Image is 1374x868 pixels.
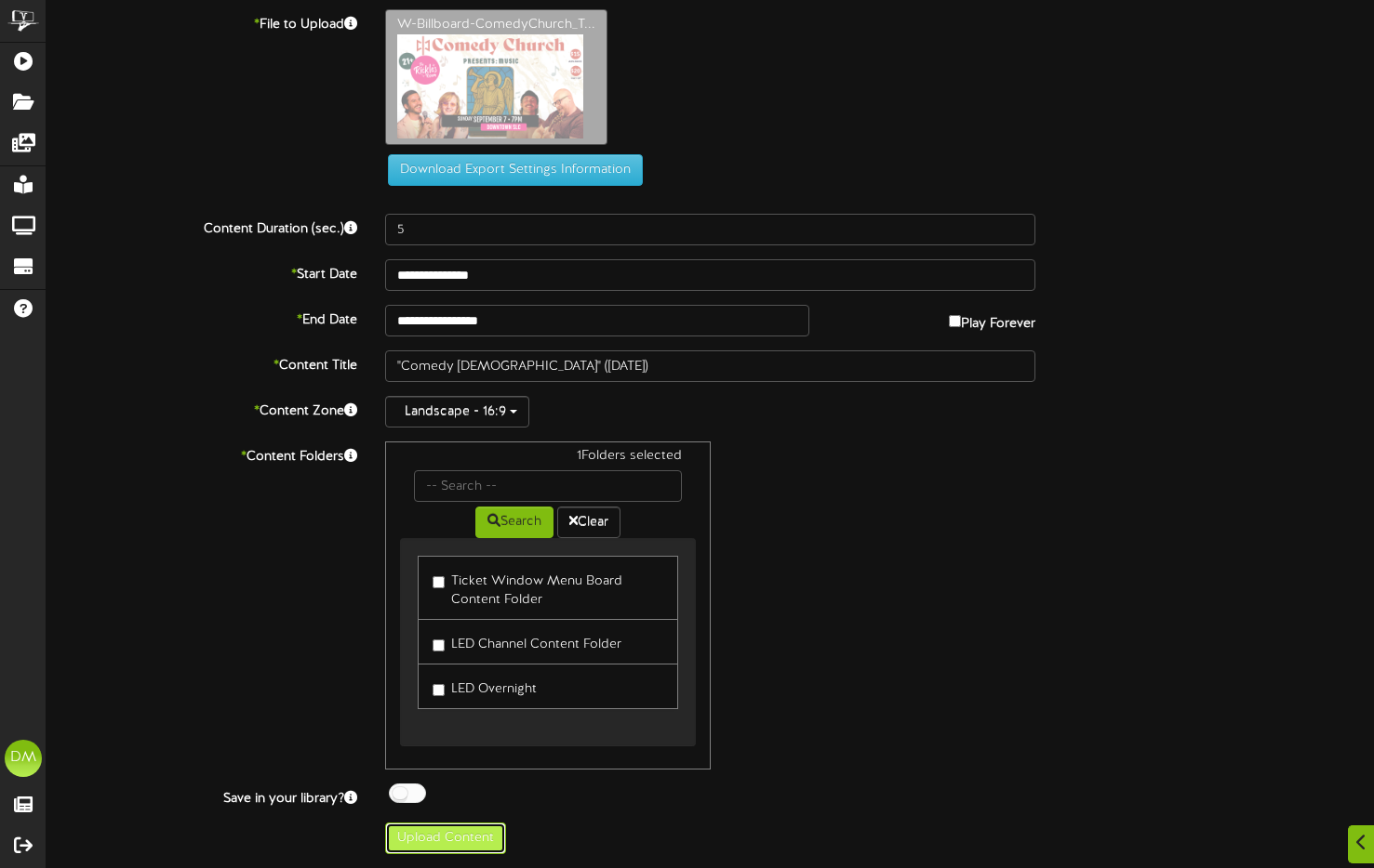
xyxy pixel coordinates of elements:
label: Content Folders [33,441,371,467]
button: Search [475,506,554,538]
input: Play Forever [949,315,961,327]
label: End Date [33,305,371,330]
button: Landscape - 16:9 [385,396,529,427]
label: File to Upload [33,9,371,34]
label: Save in your library? [33,783,371,809]
input: LED Overnight [433,684,445,696]
label: Content Duration (sec.) [33,214,371,239]
label: Content Title [33,350,371,375]
button: Download Export Settings Information [388,154,643,186]
div: 1 Folders selected [400,447,695,470]
input: LED Channel Content Folder [433,639,445,651]
label: Play Forever [949,305,1035,334]
input: -- Search -- [414,470,681,502]
div: DM [5,740,42,777]
input: Ticket Window Menu Board Content Folder [433,576,445,588]
label: Content Zone [33,396,371,421]
button: Upload Content [385,822,506,854]
input: Title of this Content [385,350,1035,382]
label: Start Date [33,259,371,284]
a: Download Export Settings Information [379,164,643,178]
label: Ticket Window Menu Board Content Folder [433,566,662,610]
label: LED Overnight [433,674,537,699]
label: LED Channel Content Folder [433,629,621,654]
button: Clear [557,506,620,538]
